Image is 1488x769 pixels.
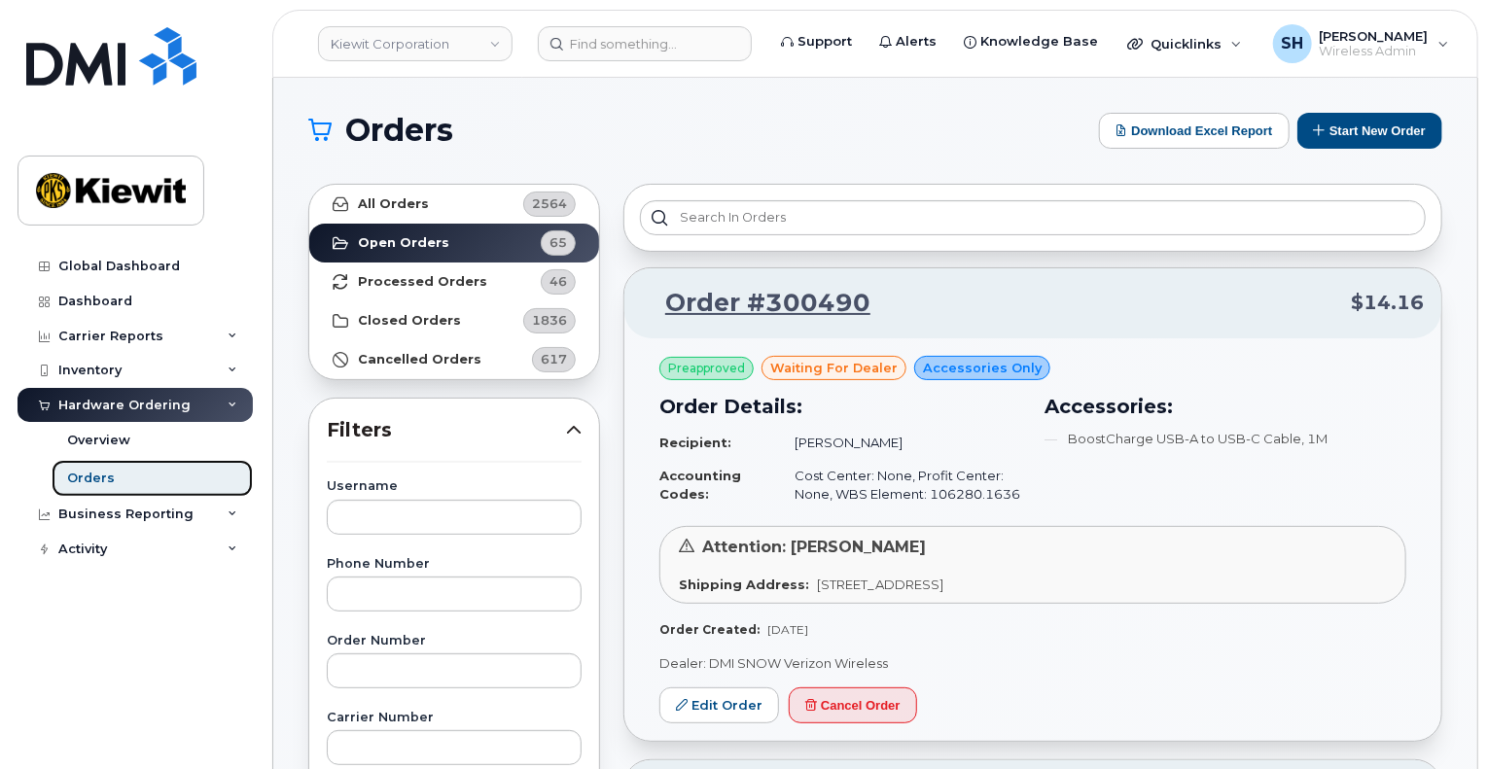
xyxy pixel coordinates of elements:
span: Preapproved [668,360,745,377]
span: Attention: [PERSON_NAME] [702,538,926,556]
td: Cost Center: None, Profit Center: None, WBS Element: 106280.1636 [778,459,1021,510]
button: Start New Order [1297,113,1442,149]
span: 1836 [532,311,567,330]
a: All Orders2564 [309,185,599,224]
iframe: Messenger Launcher [1403,684,1473,754]
a: Open Orders65 [309,224,599,262]
h3: Order Details: [659,392,1021,421]
span: Accessories Only [923,359,1042,377]
span: 2564 [532,194,567,213]
strong: Recipient: [659,435,731,450]
strong: All Orders [358,196,429,212]
strong: Accounting Codes: [659,468,741,502]
strong: Closed Orders [358,313,461,329]
strong: Cancelled Orders [358,352,481,367]
label: Phone Number [327,558,582,571]
button: Cancel Order [789,687,917,723]
h3: Accessories: [1045,392,1406,421]
a: Closed Orders1836 [309,301,599,340]
li: BoostCharge USB-A to USB-C Cable, 1M [1045,430,1406,448]
p: Dealer: DMI SNOW Verizon Wireless [659,654,1406,673]
span: [DATE] [767,622,808,637]
input: Search in orders [640,200,1426,235]
span: [STREET_ADDRESS] [817,577,943,592]
td: [PERSON_NAME] [778,426,1021,460]
span: $14.16 [1351,289,1424,317]
label: Carrier Number [327,712,582,724]
strong: Order Created: [659,622,760,637]
button: Download Excel Report [1099,113,1290,149]
a: Order #300490 [642,286,870,321]
a: Cancelled Orders617 [309,340,599,379]
span: 617 [541,350,567,368]
span: 65 [549,233,567,252]
strong: Processed Orders [358,274,487,290]
span: waiting for dealer [770,359,898,377]
a: Processed Orders46 [309,262,599,301]
a: Edit Order [659,687,779,723]
strong: Open Orders [358,235,449,251]
strong: Shipping Address: [679,577,809,592]
label: Order Number [327,635,582,647]
label: Username [327,480,582,493]
span: Filters [327,416,566,444]
span: 46 [549,272,567,291]
span: Orders [345,116,453,145]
